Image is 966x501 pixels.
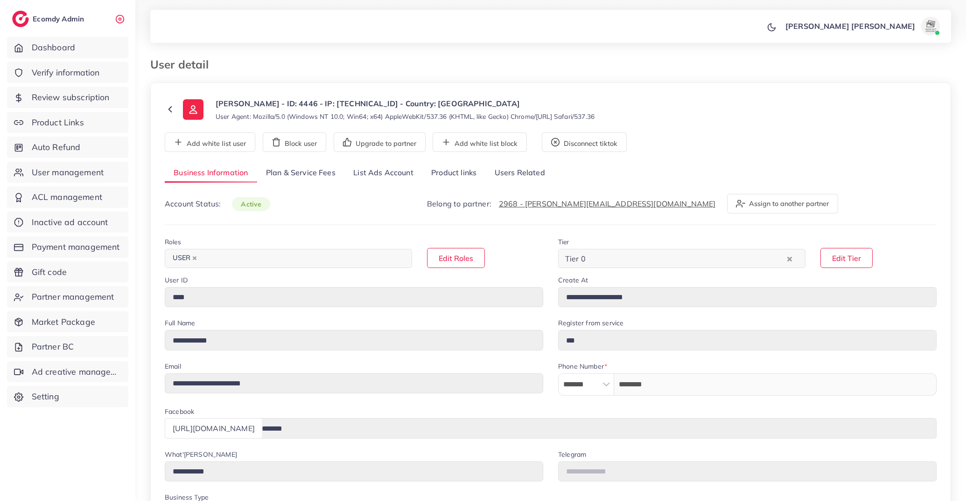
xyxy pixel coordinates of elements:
[7,162,128,183] a: User management
[542,132,627,152] button: Disconnect tiktok
[820,248,873,268] button: Edit Tier
[787,253,792,264] button: Clear Selected
[32,191,102,203] span: ACL management
[165,249,412,268] div: Search for option
[150,58,216,71] h3: User detail
[7,186,128,208] a: ACL management
[7,137,128,158] a: Auto Refund
[558,275,588,285] label: Create At
[32,67,100,79] span: Verify information
[165,362,181,371] label: Email
[165,163,257,183] a: Business Information
[12,11,86,27] a: logoEcomdy Admin
[165,132,255,152] button: Add white list user
[7,286,128,308] a: Partner management
[780,17,944,35] a: [PERSON_NAME] [PERSON_NAME]avatar
[7,361,128,383] a: Ad creative management
[32,366,121,378] span: Ad creative management
[558,450,586,459] label: Telegram
[183,99,203,120] img: ic-user-info.36bf1079.svg
[7,386,128,407] a: Setting
[32,266,67,278] span: Gift code
[558,249,805,268] div: Search for option
[7,87,128,108] a: Review subscription
[7,212,128,233] a: Inactive ad account
[7,236,128,258] a: Payment management
[32,316,95,328] span: Market Package
[257,163,344,183] a: Plan & Service Fees
[192,256,197,261] button: Deselect USER
[165,275,188,285] label: User ID
[32,216,108,228] span: Inactive ad account
[12,11,29,27] img: logo
[7,112,128,133] a: Product Links
[558,318,623,328] label: Register from service
[7,311,128,333] a: Market Package
[32,241,120,253] span: Payment management
[921,17,940,35] img: avatar
[785,21,915,32] p: [PERSON_NAME] [PERSON_NAME]
[344,163,422,183] a: List Ads Account
[232,197,270,211] span: active
[485,163,553,183] a: Users Related
[558,362,607,371] label: Phone Number
[7,62,128,83] a: Verify information
[558,237,569,247] label: Tier
[563,252,588,266] span: Tier 0
[433,132,527,152] button: Add white list block
[32,166,104,178] span: User management
[165,198,270,210] p: Account Status:
[7,37,128,58] a: Dashboard
[427,198,716,209] p: Belong to partner:
[165,418,262,438] div: [URL][DOMAIN_NAME]
[32,117,84,129] span: Product Links
[588,251,785,266] input: Search for option
[32,91,110,103] span: Review subscription
[168,252,201,265] span: USER
[33,14,86,23] h2: Ecomdy Admin
[165,407,194,416] label: Facebook
[7,261,128,283] a: Gift code
[32,391,59,403] span: Setting
[165,237,181,247] label: Roles
[32,341,74,353] span: Partner BC
[216,112,595,121] small: User Agent: Mozilla/5.0 (Windows NT 10.0; Win64; x64) AppleWebKit/537.36 (KHTML, like Gecko) Chro...
[216,98,595,109] p: [PERSON_NAME] - ID: 4446 - IP: [TECHNICAL_ID] - Country: [GEOGRAPHIC_DATA]
[32,141,81,153] span: Auto Refund
[7,336,128,357] a: Partner BC
[165,450,237,459] label: What'[PERSON_NAME]
[334,132,426,152] button: Upgrade to partner
[32,291,114,303] span: Partner management
[32,41,75,54] span: Dashboard
[727,194,838,213] button: Assign to another partner
[499,199,716,208] a: 2968 - [PERSON_NAME][EMAIL_ADDRESS][DOMAIN_NAME]
[263,132,326,152] button: Block user
[202,251,400,266] input: Search for option
[165,318,195,328] label: Full Name
[427,248,485,268] button: Edit Roles
[422,163,485,183] a: Product links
